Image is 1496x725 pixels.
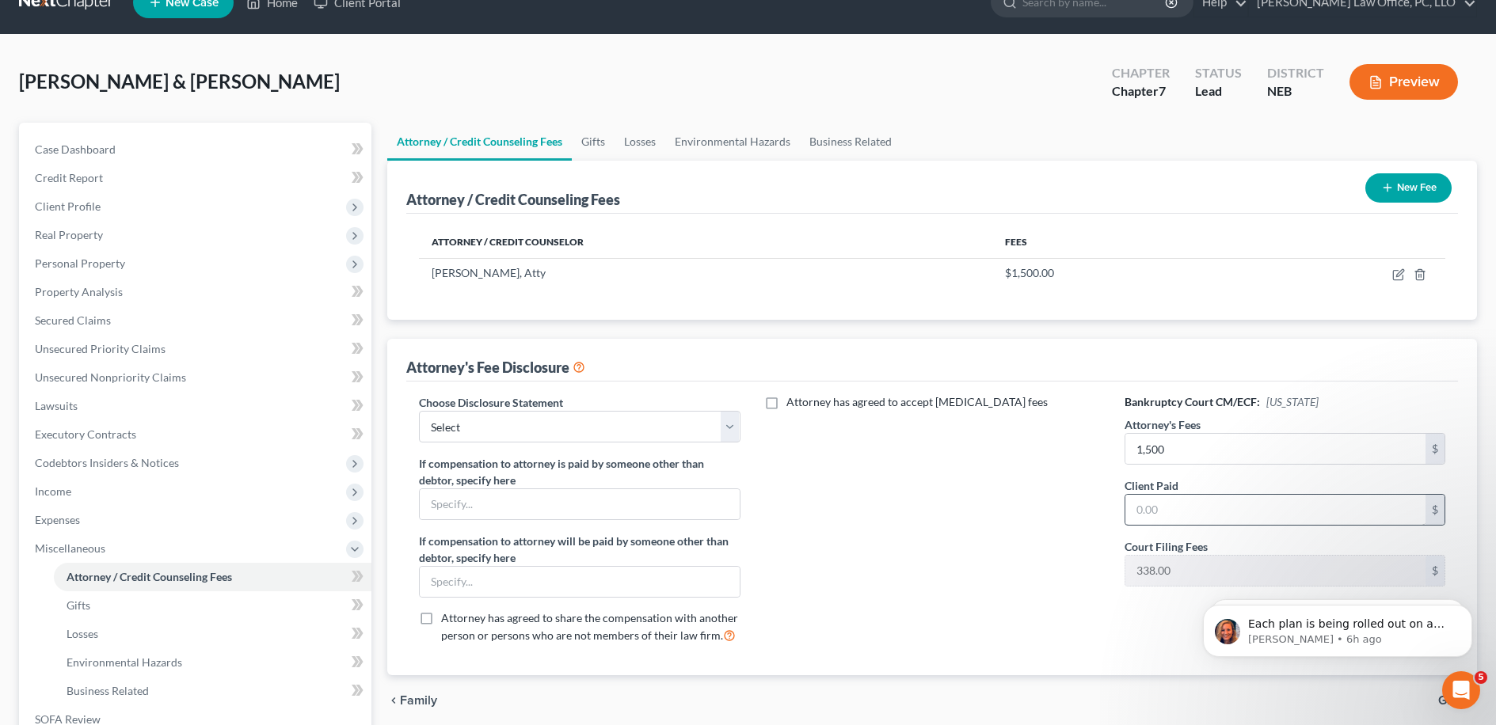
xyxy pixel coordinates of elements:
label: Court Filing Fees [1125,538,1208,555]
button: New Fee [1365,173,1452,203]
span: [US_STATE] [1266,395,1319,408]
button: Preview [1349,64,1458,100]
a: Business Related [800,123,901,161]
a: Secured Claims [22,306,371,335]
h6: Bankruptcy Court CM/ECF: [1125,394,1445,410]
span: Client Profile [35,199,101,213]
input: 0.00 [1125,556,1426,586]
a: Attorney / Credit Counseling Fees [387,123,572,161]
input: Specify... [420,567,739,597]
div: District [1267,64,1324,82]
a: Attorney / Credit Counseling Fees [54,563,371,591]
label: If compensation to attorney is paid by someone other than debtor, specify here [419,455,740,488]
div: $ [1426,434,1445,464]
label: Client Paid [1125,477,1178,494]
label: Choose Disclosure Statement [419,394,563,411]
span: Attorney / Credit Counselor [432,236,584,248]
a: Environmental Hazards [54,648,371,677]
i: chevron_left [387,694,400,707]
span: Lawsuits [35,399,78,412]
span: Attorney has agreed to share the compensation with another person or persons who are not members ... [441,611,738,642]
a: Business Related [54,677,371,705]
button: chevron_left Family [387,694,437,707]
label: If compensation to attorney will be paid by someone other than debtor, specify here [419,533,740,566]
span: Secured Claims [35,313,111,327]
span: Unsecured Priority Claims [35,342,166,355]
span: Business Related [67,684,149,697]
span: Personal Property [35,256,125,270]
div: Status [1195,64,1242,82]
a: Executory Contracts [22,420,371,449]
span: Codebtors Insiders & Notices [35,456,179,469]
span: Gifts [67,598,90,612]
iframe: Intercom notifications message [1179,571,1496,682]
a: Gifts [54,591,371,620]
a: Unsecured Priority Claims [22,335,371,363]
a: Gifts [572,123,615,161]
iframe: Intercom live chat [1442,671,1480,709]
input: 0.00 [1125,434,1426,464]
span: Family [400,694,437,707]
a: Unsecured Nonpriority Claims [22,363,371,392]
div: $ [1426,495,1445,525]
a: Environmental Hazards [665,123,800,161]
label: Attorney's Fees [1125,416,1201,433]
span: Income [35,484,71,498]
span: Executory Contracts [35,427,136,441]
span: $1,500.00 [1005,266,1054,279]
a: Credit Report [22,164,371,192]
span: Expenses [35,513,80,526]
a: Case Dashboard [22,135,371,164]
input: 0.00 [1125,495,1426,525]
span: Gifts [1438,694,1464,707]
a: Losses [615,123,665,161]
span: Real Property [35,228,103,241]
div: Chapter [1112,82,1170,101]
span: Environmental Hazards [67,655,182,669]
div: $ [1426,556,1445,586]
span: Property Analysis [35,285,123,298]
span: Miscellaneous [35,541,105,555]
input: Specify... [420,489,739,519]
a: Lawsuits [22,392,371,420]
span: 5 [1475,671,1487,684]
div: Chapter [1112,64,1170,82]
span: [PERSON_NAME], Atty [432,266,546,279]
div: Attorney's Fee Disclosure [406,358,585,377]
span: Fees [1005,236,1027,248]
span: [PERSON_NAME] & [PERSON_NAME] [19,70,340,93]
span: Attorney has agreed to accept [MEDICAL_DATA] fees [786,395,1048,408]
div: Attorney / Credit Counseling Fees [406,190,620,209]
span: Credit Report [35,171,103,184]
button: Gifts chevron_right [1438,694,1477,707]
div: Lead [1195,82,1242,101]
span: Losses [67,627,98,640]
div: NEB [1267,82,1324,101]
a: Losses [54,620,371,648]
span: 7 [1159,83,1166,98]
span: Attorney / Credit Counseling Fees [67,570,232,583]
span: Case Dashboard [35,142,116,156]
a: Property Analysis [22,278,371,306]
span: Unsecured Nonpriority Claims [35,370,186,384]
